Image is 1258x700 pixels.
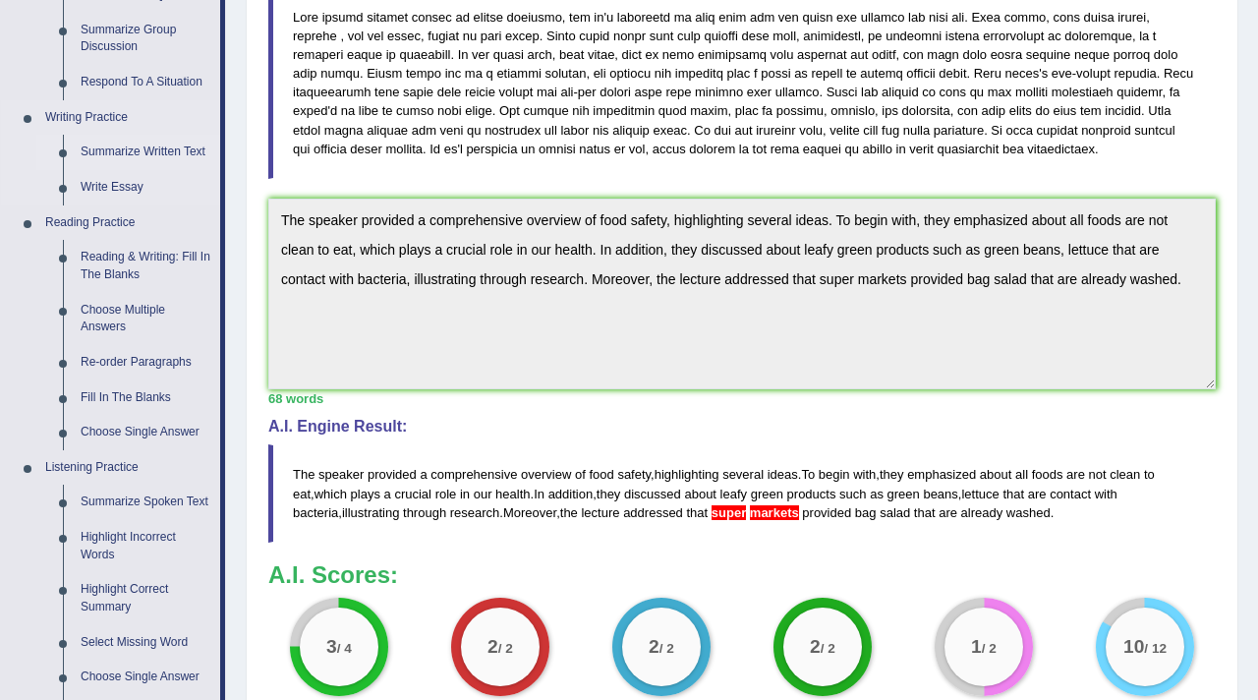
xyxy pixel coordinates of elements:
[394,487,431,501] span: crucial
[575,467,586,482] span: of
[435,487,457,501] span: role
[337,642,352,657] small: / 4
[342,505,400,520] span: illustrating
[880,467,904,482] span: they
[751,487,783,501] span: green
[597,487,621,501] span: they
[368,467,417,482] span: provided
[72,625,220,661] a: Select Missing Word
[1032,467,1063,482] span: foods
[802,505,851,520] span: provided
[655,467,719,482] span: highlighting
[659,642,674,657] small: / 2
[72,240,220,292] a: Reading & Writing: Fill In The Blanks
[293,467,314,482] span: The
[887,487,920,501] span: green
[624,487,681,501] span: discussed
[474,487,492,501] span: our
[1123,636,1144,658] big: 10
[293,487,311,501] span: eat
[560,505,578,520] span: the
[907,467,976,482] span: emphasized
[503,505,556,520] span: Moreover
[821,642,835,657] small: / 2
[649,636,659,658] big: 2
[420,467,427,482] span: a
[870,487,884,501] span: as
[450,505,500,520] span: research
[880,505,910,520] span: salad
[318,467,364,482] span: speaker
[722,467,764,482] span: several
[384,487,391,501] span: a
[923,487,957,501] span: beans
[268,561,398,588] b: A.I. Scores:
[1144,642,1167,657] small: / 12
[293,505,338,520] span: bacteria
[495,487,530,501] span: health
[498,642,513,657] small: / 2
[487,636,498,658] big: 2
[1050,487,1091,501] span: contact
[326,636,337,658] big: 3
[1015,467,1028,482] span: all
[521,467,571,482] span: overview
[72,135,220,170] a: Summarize Written Text
[939,505,957,520] span: are
[268,444,1216,542] blockquote: , . , , . , , , . , .
[72,345,220,380] a: Re-order Paragraphs
[746,505,750,520] span: This is normally spelled as one word. (did you mean: supermarkets)
[1110,467,1140,482] span: clean
[819,467,850,482] span: begin
[839,487,866,501] span: such
[268,418,1216,436] h4: A.I. Engine Result:
[72,293,220,345] a: Choose Multiple Answers
[787,487,836,501] span: products
[1028,487,1047,501] span: are
[430,467,517,482] span: comprehensive
[589,467,613,482] span: food
[982,642,997,657] small: / 2
[801,467,815,482] span: To
[853,467,876,482] span: with
[72,13,220,65] a: Summarize Group Discussion
[72,572,220,624] a: Highlight Correct Summary
[72,520,220,572] a: Highlight Incorrect Words
[971,636,982,658] big: 1
[1066,467,1085,482] span: are
[72,170,220,205] a: Write Essay
[268,389,1216,408] div: 68 words
[581,505,619,520] span: lecture
[686,505,708,520] span: that
[768,467,798,482] span: ideas
[961,487,999,501] span: lettuce
[314,487,347,501] span: which
[72,485,220,520] a: Summarize Spoken Text
[1144,467,1155,482] span: to
[914,505,936,520] span: that
[460,487,470,501] span: in
[72,65,220,100] a: Respond To A Situation
[403,505,446,520] span: through
[36,205,220,241] a: Reading Practice
[961,505,1003,520] span: already
[1095,487,1117,501] span: with
[855,505,877,520] span: bag
[548,487,594,501] span: addition
[72,660,220,695] a: Choose Single Answer
[1006,505,1051,520] span: washed
[712,505,746,520] span: This is normally spelled as one word. (did you mean: supermarkets)
[750,505,799,520] span: This is normally spelled as one word. (did you mean: supermarkets)
[684,487,716,501] span: about
[351,487,380,501] span: plays
[623,505,683,520] span: addressed
[534,487,544,501] span: In
[72,380,220,416] a: Fill In The Blanks
[617,467,651,482] span: safety
[980,467,1012,482] span: about
[36,100,220,136] a: Writing Practice
[810,636,821,658] big: 2
[72,415,220,450] a: Choose Single Answer
[720,487,747,501] span: leafy
[1089,467,1107,482] span: not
